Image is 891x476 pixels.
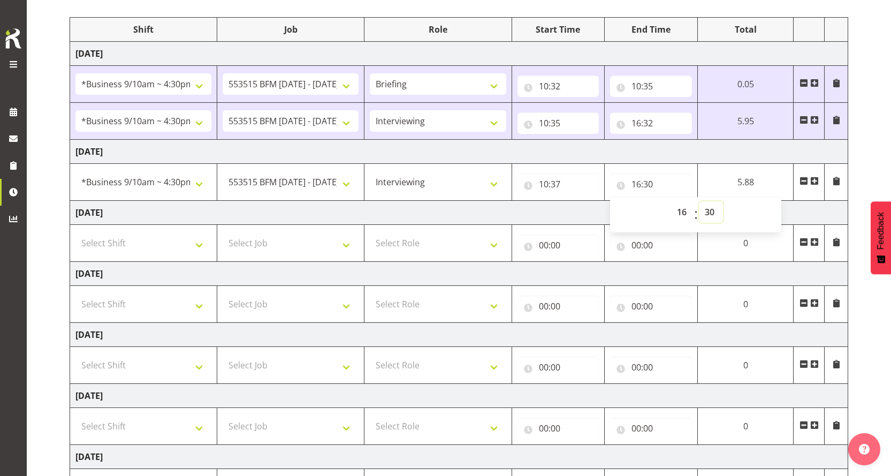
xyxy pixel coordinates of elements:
[70,42,848,66] td: [DATE]
[517,296,599,317] input: Click to select...
[70,323,848,347] td: [DATE]
[370,23,506,36] div: Role
[517,357,599,378] input: Click to select...
[70,445,848,469] td: [DATE]
[517,23,599,36] div: Start Time
[70,262,848,286] td: [DATE]
[70,140,848,164] td: [DATE]
[698,103,794,140] td: 5.95
[610,23,692,36] div: End Time
[698,225,794,262] td: 0
[223,23,359,36] div: Job
[610,357,692,378] input: Click to select...
[871,201,891,274] button: Feedback - Show survey
[70,384,848,408] td: [DATE]
[517,418,599,439] input: Click to select...
[698,164,794,201] td: 5.88
[703,23,788,36] div: Total
[610,112,692,134] input: Click to select...
[698,66,794,103] td: 0.05
[610,173,692,195] input: Click to select...
[517,112,599,134] input: Click to select...
[698,408,794,445] td: 0
[517,235,599,256] input: Click to select...
[610,75,692,97] input: Click to select...
[876,212,886,250] span: Feedback
[694,201,698,228] span: :
[698,286,794,323] td: 0
[3,27,24,50] img: Rosterit icon logo
[517,173,599,195] input: Click to select...
[698,347,794,384] td: 0
[610,235,692,256] input: Click to select...
[517,75,599,97] input: Click to select...
[70,201,848,225] td: [DATE]
[75,23,211,36] div: Shift
[610,296,692,317] input: Click to select...
[859,444,870,455] img: help-xxl-2.png
[610,418,692,439] input: Click to select...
